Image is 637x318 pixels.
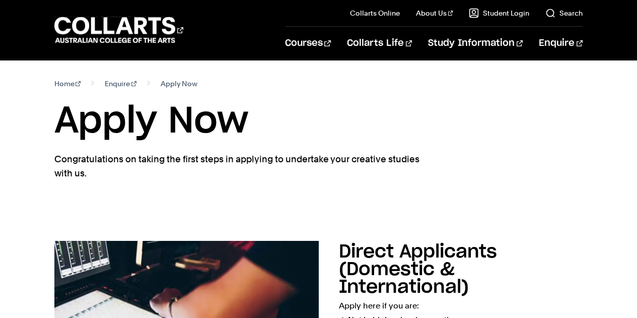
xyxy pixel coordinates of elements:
a: Home [54,77,81,91]
a: Enquire [105,77,136,91]
a: About Us [416,8,453,18]
div: Go to homepage [54,16,183,44]
a: Search [545,8,583,18]
h1: Apply Now [54,99,583,144]
p: Congratulations on taking the first steps in applying to undertake your creative studies with us. [54,152,422,180]
a: Courses [285,27,331,60]
h2: Direct Applicants (Domestic & International) [339,243,497,296]
span: Apply Now [161,77,197,91]
a: Enquire [539,27,583,60]
a: Collarts Online [350,8,400,18]
a: Student Login [469,8,529,18]
a: Study Information [428,27,523,60]
a: Collarts Life [347,27,412,60]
